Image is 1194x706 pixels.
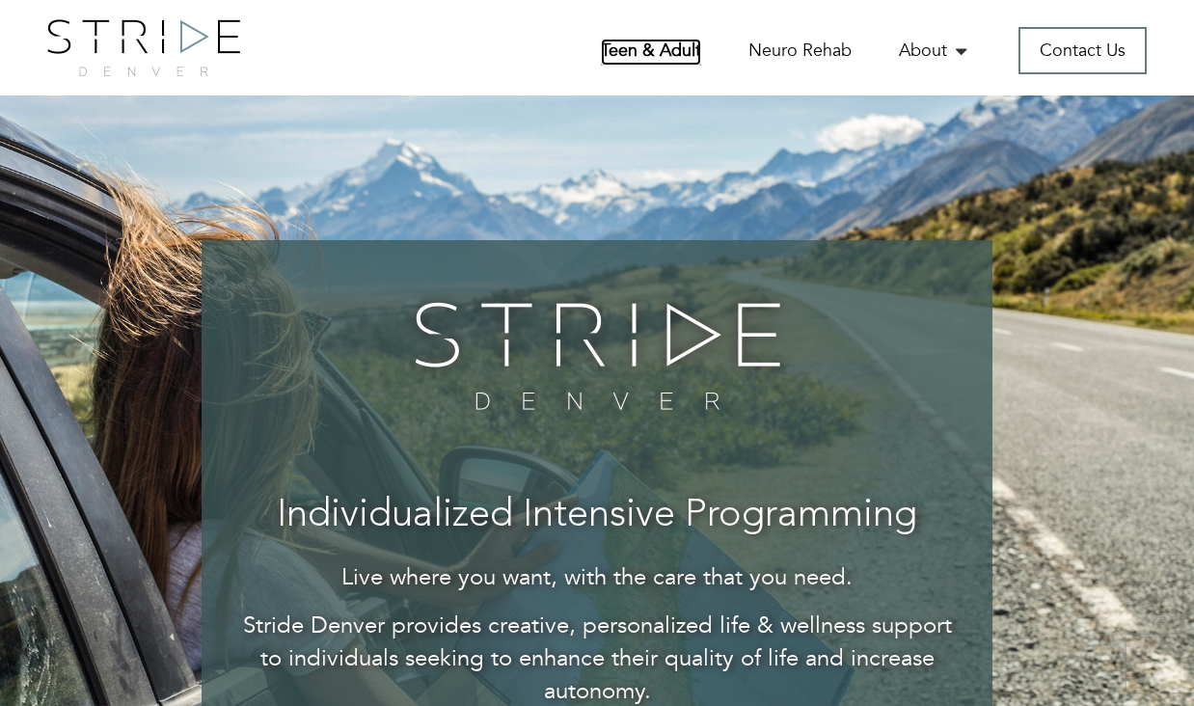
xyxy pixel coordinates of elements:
[748,39,852,63] a: Neuro Rehab
[47,19,240,76] img: logo.png
[1018,27,1147,74] a: Contact Us
[240,561,954,594] p: Live where you want, with the care that you need.
[240,495,954,537] h3: Individualized Intensive Programming
[402,288,793,423] img: banner-logo.png
[601,39,701,66] a: Teen & Adult
[899,39,971,63] a: About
